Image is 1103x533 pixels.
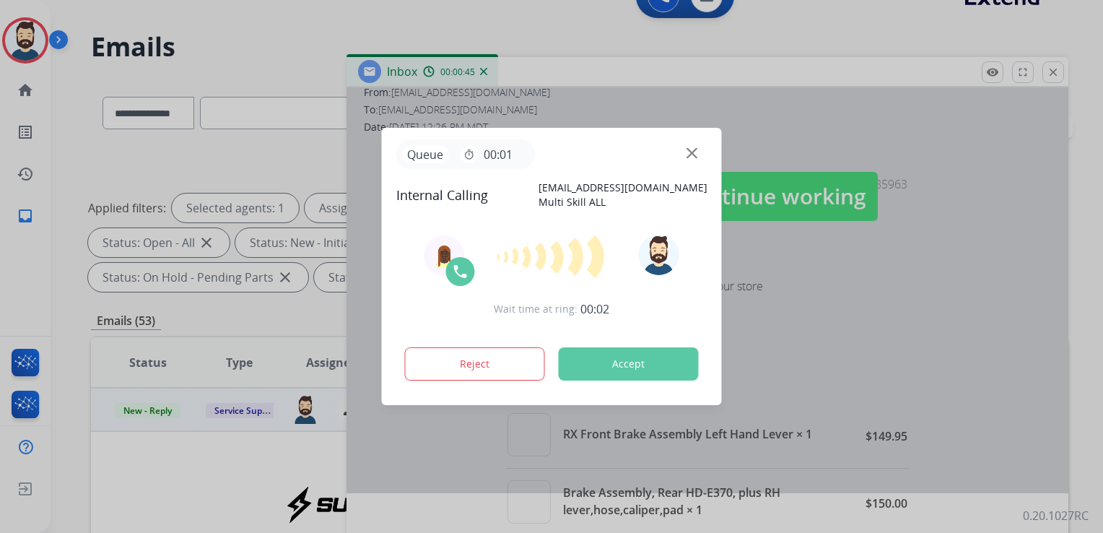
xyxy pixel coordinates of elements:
img: call-icon [452,263,469,280]
button: Reject [405,347,545,381]
button: Accept [559,347,699,381]
img: close-button [686,148,697,159]
p: Multi Skill ALL [539,195,707,209]
mat-icon: timer [463,149,475,160]
img: avatar [638,235,679,275]
span: Internal Calling [396,185,488,205]
span: 00:01 [484,146,513,163]
p: 0.20.1027RC [1023,507,1089,524]
span: 00:02 [580,300,609,318]
p: [EMAIL_ADDRESS][DOMAIN_NAME] [539,181,707,195]
span: Wait time at ring: [494,302,577,316]
p: Queue [402,145,449,163]
img: agent-avatar [433,244,456,267]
